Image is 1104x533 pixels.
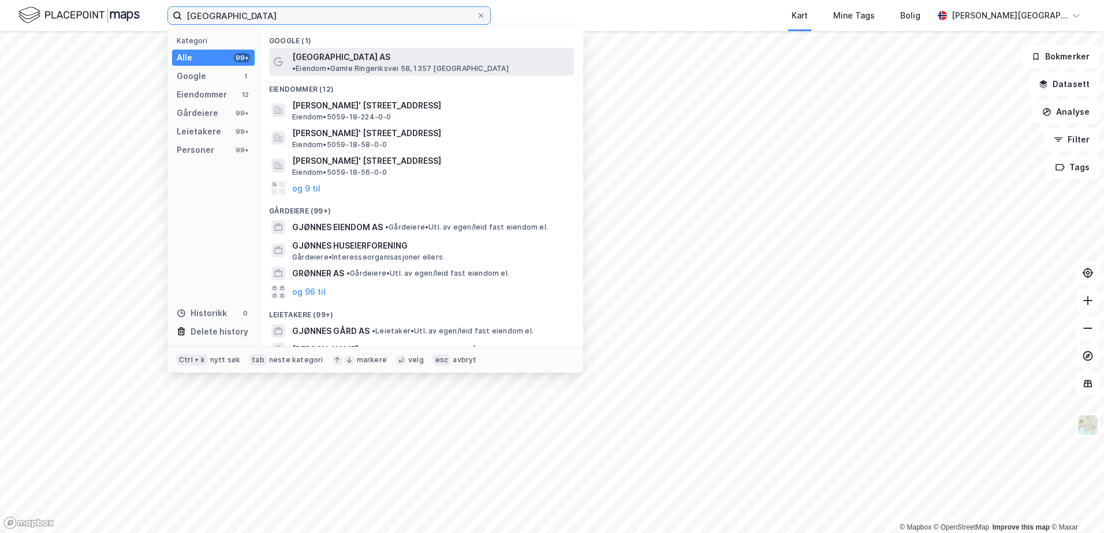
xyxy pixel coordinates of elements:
[361,345,364,354] span: •
[292,99,569,112] span: [PERSON_NAME]' [STREET_ADDRESS]
[792,9,808,22] div: Kart
[372,326,375,335] span: •
[241,90,250,99] div: 12
[177,125,221,138] div: Leietakere
[241,72,250,81] div: 1
[900,523,931,531] a: Mapbox
[346,269,509,278] span: Gårdeiere • Utl. av egen/leid fast eiendom el.
[234,108,250,118] div: 99+
[1021,45,1099,68] button: Bokmerker
[177,354,208,366] div: Ctrl + k
[292,181,320,195] button: og 9 til
[1077,414,1099,436] img: Z
[408,355,424,365] div: velg
[372,326,534,336] span: Leietaker • Utl. av egen/leid fast eiendom el.
[177,143,214,157] div: Personer
[234,127,250,136] div: 99+
[292,112,391,122] span: Eiendom • 5059-18-224-0-0
[177,69,206,83] div: Google
[934,523,990,531] a: OpenStreetMap
[292,266,344,280] span: GRØNNER AS
[292,64,296,73] span: •
[292,220,383,234] span: GJØNNES EIENDOM AS
[292,343,359,356] span: [PERSON_NAME]
[993,523,1050,531] a: Improve this map
[292,285,326,299] button: og 96 til
[177,106,218,120] div: Gårdeiere
[292,64,509,73] span: Eiendom • Gamle Ringeriksvei 58, 1357 [GEOGRAPHIC_DATA]
[260,27,583,48] div: Google (1)
[385,223,389,231] span: •
[3,516,54,530] a: Mapbox homepage
[900,9,920,22] div: Bolig
[210,355,241,365] div: nytt søk
[292,154,569,168] span: [PERSON_NAME]' [STREET_ADDRESS]
[357,355,387,365] div: markere
[260,197,583,218] div: Gårdeiere (99+)
[833,9,875,22] div: Mine Tags
[18,5,140,25] img: logo.f888ab2527a4732fd821a326f86c7f29.svg
[1046,478,1104,533] div: Kontrollprogram for chat
[234,53,250,62] div: 99+
[182,7,476,24] input: Søk på adresse, matrikkel, gårdeiere, leietakere eller personer
[292,140,387,149] span: Eiendom • 5059-18-58-0-0
[453,355,476,365] div: avbryt
[952,9,1067,22] div: [PERSON_NAME][GEOGRAPHIC_DATA]
[177,51,192,65] div: Alle
[1044,128,1099,151] button: Filter
[292,50,390,64] span: [GEOGRAPHIC_DATA] AS
[249,354,267,366] div: tab
[177,306,227,320] div: Historikk
[292,168,387,177] span: Eiendom • 5059-18-56-0-0
[1046,478,1104,533] iframe: Chat Widget
[292,126,569,140] span: [PERSON_NAME]' [STREET_ADDRESS]
[1046,156,1099,179] button: Tags
[433,354,451,366] div: esc
[292,253,443,262] span: Gårdeiere • Interesseorganisasjoner ellers
[241,309,250,318] div: 0
[269,355,323,365] div: neste kategori
[234,145,250,155] div: 99+
[292,239,569,253] span: GJØNNES HUSEIERFORENING
[361,345,502,354] span: Leietaker • Melkeproduksjon på storfe
[1029,73,1099,96] button: Datasett
[177,88,227,102] div: Eiendommer
[346,269,350,277] span: •
[260,301,583,322] div: Leietakere (99+)
[385,223,548,232] span: Gårdeiere • Utl. av egen/leid fast eiendom el.
[191,325,248,339] div: Delete history
[292,324,370,338] span: GJØNNES GÅRD AS
[1032,100,1099,123] button: Analyse
[177,36,255,45] div: Kategori
[260,76,583,96] div: Eiendommer (12)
